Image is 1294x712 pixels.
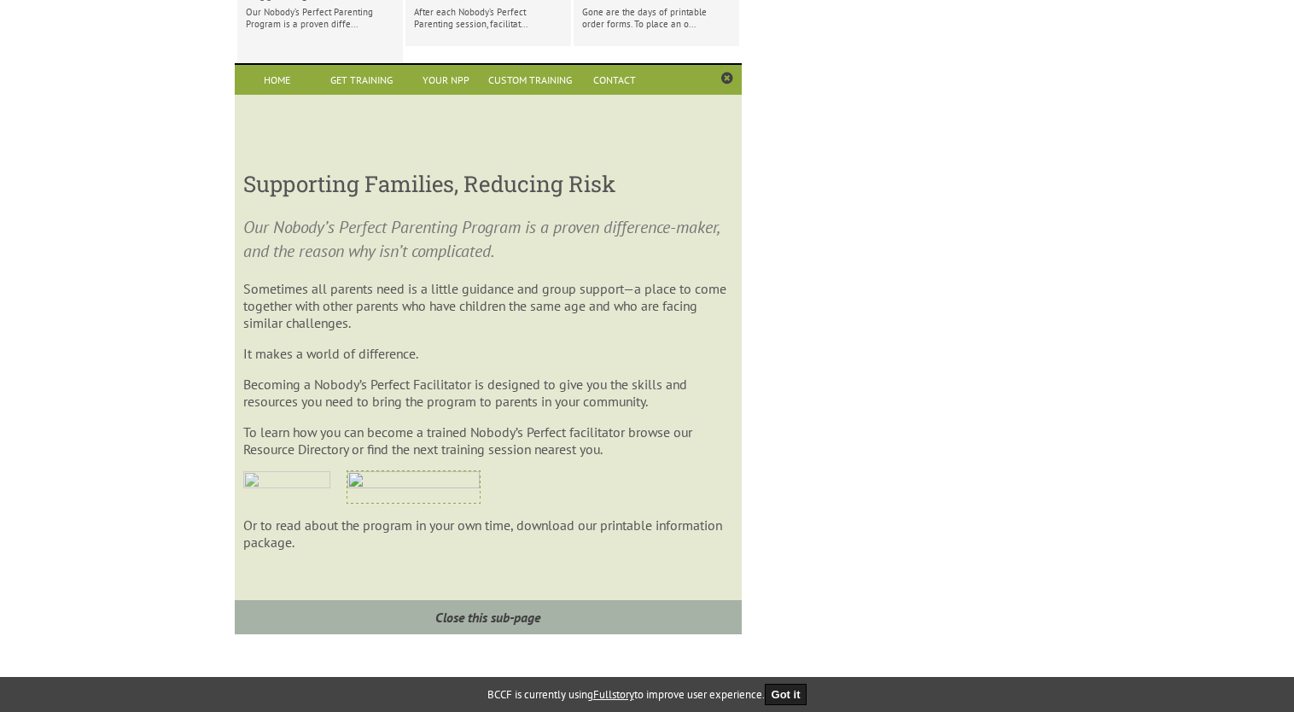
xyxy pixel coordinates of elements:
p: Our Nobody’s Perfect Parenting Program is a proven difference-maker, and the reason why isn’t com... [243,215,732,263]
a: Close this sub-page [235,600,741,634]
p: Becoming a Nobody’s Perfect Facilitator is designed to give you the skills and resources you need... [243,376,732,410]
a: Custom Training [488,65,573,95]
a: Fullstory [593,687,634,702]
p: After each Nobody’s Perfect Parenting session, facilitat... [414,6,562,30]
p: Sometimes all parents need is a little guidance and group support—a place to come together with o... [243,280,732,331]
p: Gone are the days of printable order forms. To place an o... [582,6,731,30]
i: Close this sub-page [435,609,540,626]
p: Or to read about the program in your own time, download our printable information package. [243,516,732,551]
a: Home [235,65,319,95]
p: It makes a world of difference. [243,345,732,362]
a: Contact [573,65,657,95]
a: Your NPP [404,65,488,95]
h3: Supporting Families, Reducing Risk [243,169,732,198]
p: To learn how you can become a trained Nobody’s Perfect facilitator browse our Resource Directory ... [243,423,732,458]
a: Close [721,72,733,85]
p: Our Nobody’s Perfect Parenting Program is a proven diffe... [246,6,394,30]
a: Get Training [319,65,404,95]
button: Got it [765,684,807,705]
